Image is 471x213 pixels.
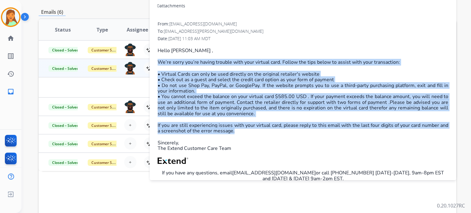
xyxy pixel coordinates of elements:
[146,140,154,147] mat-icon: person_add
[158,170,448,181] p: If you have any questions, email or call [PHONE_NUMBER] [DATE]-[DATE], 9am-8pm EST and [DATE] & [...
[7,52,14,60] mat-icon: list_alt
[129,121,132,129] span: +
[7,35,14,42] mat-icon: home
[124,137,136,150] button: +
[158,140,448,151] p: Sincerely, The Extend Customer Care Team
[129,158,132,166] span: +
[437,202,465,209] p: 0.20.1027RC
[88,104,128,110] span: Customer Support
[158,158,188,164] img: Extend Logo
[48,65,82,72] span: Closed – Solved
[164,28,263,34] span: [EMAIL_ADDRESS][PERSON_NAME][DOMAIN_NAME]
[124,101,136,113] img: agent-avatar
[158,28,448,34] div: To:
[146,121,154,129] mat-icon: person_add
[124,62,136,74] img: agent-avatar
[124,156,136,168] button: +
[124,119,136,131] button: +
[158,59,448,65] p: We’re sorry you’re having trouble with your virtual card. Follow the tips below to assist with yo...
[146,64,153,72] mat-icon: person_add
[2,9,19,26] img: avatar
[48,47,82,53] span: Closed – Solved
[48,122,82,129] span: Closed – Solved
[48,141,82,147] span: Closed – Solved
[169,21,237,27] span: [EMAIL_ADDRESS][DOMAIN_NAME]
[88,47,128,53] span: Customer Support
[158,123,448,134] p: If you are still experiencing issues with your virtual card, please reply to this email with the ...
[168,36,210,41] span: [DATE] 11:03 AM MDT
[7,88,14,95] mat-icon: inbox
[157,3,159,9] span: 0
[39,8,66,16] p: Emails (6)
[146,46,153,53] mat-icon: person_add
[97,26,108,33] span: Type
[48,104,82,110] span: Closed – Solved
[158,71,448,116] p: • Virtual Cards can only be used directly on the original retailer's website • Check out as a gue...
[158,21,448,27] div: From:
[88,141,128,147] span: Customer Support
[88,159,128,166] span: Customer Support
[146,158,154,166] mat-icon: person_add
[7,70,14,78] mat-icon: history
[88,65,128,72] span: Customer Support
[88,122,128,129] span: Customer Support
[55,26,71,33] span: Status
[146,103,153,110] mat-icon: person_add
[129,140,132,147] span: +
[48,159,82,166] span: Closed – Solved
[158,36,448,42] div: Date:
[232,169,316,176] a: [EMAIL_ADDRESS][DOMAIN_NAME]
[158,48,448,53] p: Hello [PERSON_NAME] ,
[157,3,185,9] div: attachments
[127,26,148,33] span: Assignee
[124,44,136,56] img: agent-avatar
